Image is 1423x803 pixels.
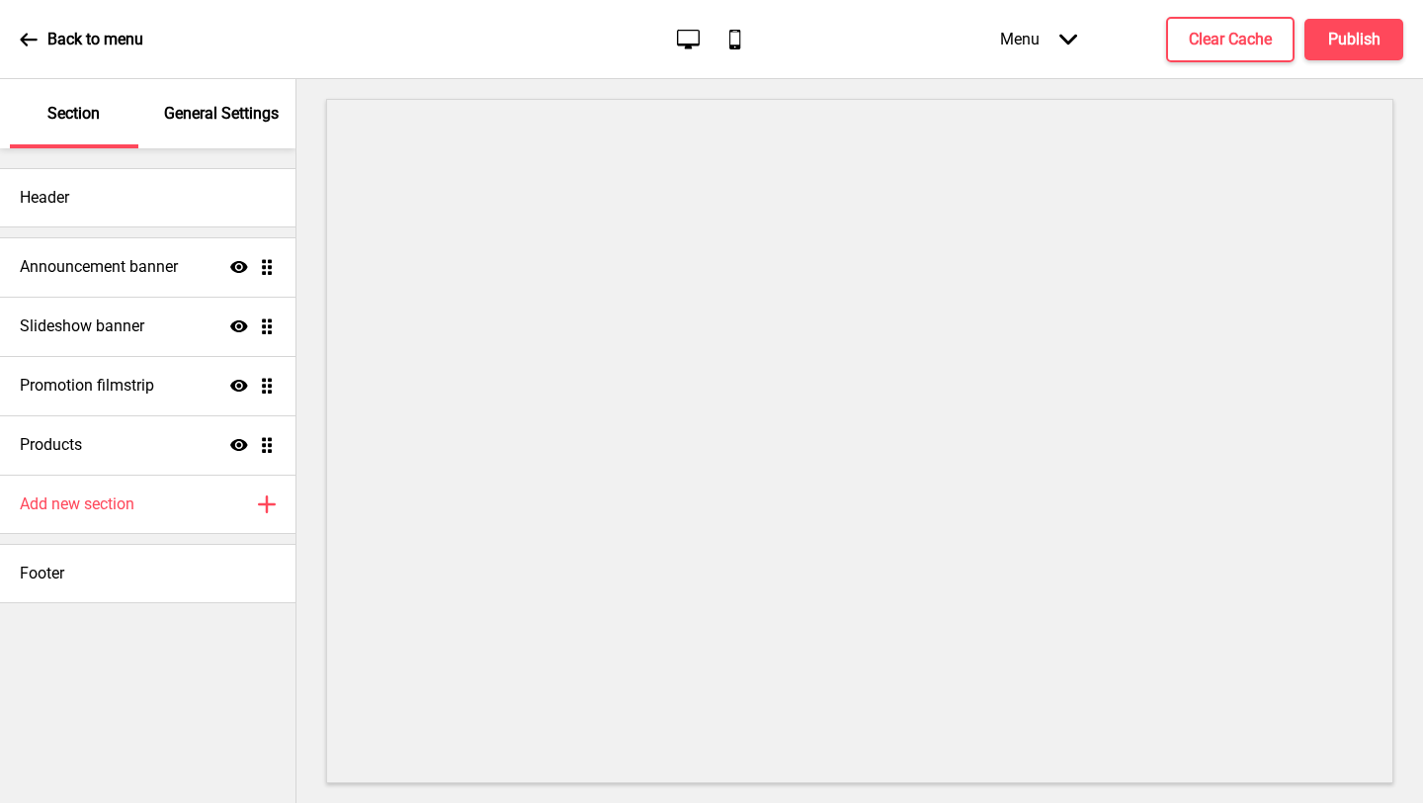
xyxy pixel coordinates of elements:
[1189,29,1272,50] h4: Clear Cache
[980,10,1097,68] div: Menu
[20,315,144,337] h4: Slideshow banner
[47,103,100,125] p: Section
[20,256,178,278] h4: Announcement banner
[20,13,143,66] a: Back to menu
[20,493,134,515] h4: Add new section
[20,187,69,209] h4: Header
[1166,17,1295,62] button: Clear Cache
[20,375,154,397] h4: Promotion filmstrip
[20,434,82,456] h4: Products
[47,29,143,50] p: Back to menu
[164,103,279,125] p: General Settings
[20,563,64,584] h4: Footer
[1328,29,1381,50] h4: Publish
[1304,19,1403,60] button: Publish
